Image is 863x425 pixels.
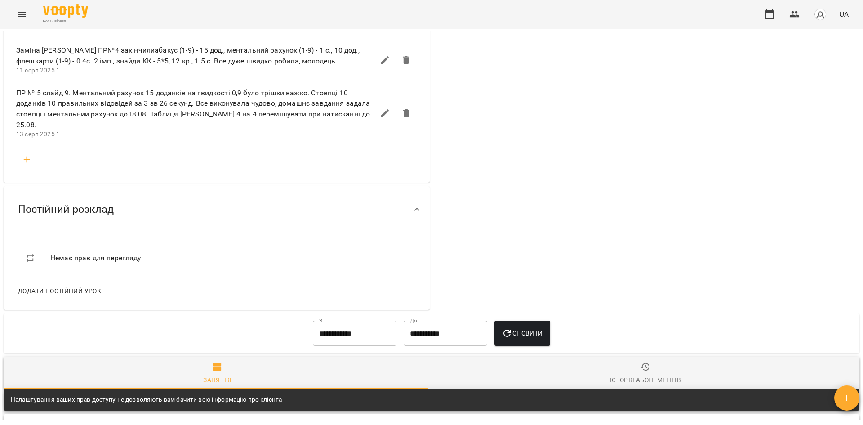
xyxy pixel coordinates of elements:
span: Заміна [PERSON_NAME] ПР№4 закінчилиабакус (1-9) - 15 дод., ментальний рахунок (1-9) - 1 с., 10 до... [16,45,374,66]
div: Постійний розклад [4,186,430,233]
div: Заняття [203,375,232,385]
span: Оновити [502,328,543,339]
img: avatar_s.png [814,8,827,21]
span: Немає прав для перегляду [50,253,141,264]
img: Voopty Logo [43,4,88,18]
button: Додати постійний урок [14,283,105,299]
span: 11 серп 2025 1 [16,67,60,74]
span: Постійний розклад [18,202,114,216]
button: Оновити [494,321,550,346]
span: 13 серп 2025 1 [16,130,60,138]
span: ПР № 5 слайд 9. Ментальний рахунок 15 доданків на гвидкості 0,9 було трішки важко. Стовпці 10 дод... [16,88,374,130]
span: Додати постійний урок [18,286,101,296]
div: Історія абонементів [610,375,681,385]
div: Налаштування ваших прав доступу не дозволяють вам бачити всю інформацію про клієнта [11,392,282,408]
span: UA [839,9,849,19]
button: UA [836,6,852,22]
button: Menu [11,4,32,25]
span: For Business [43,18,88,24]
